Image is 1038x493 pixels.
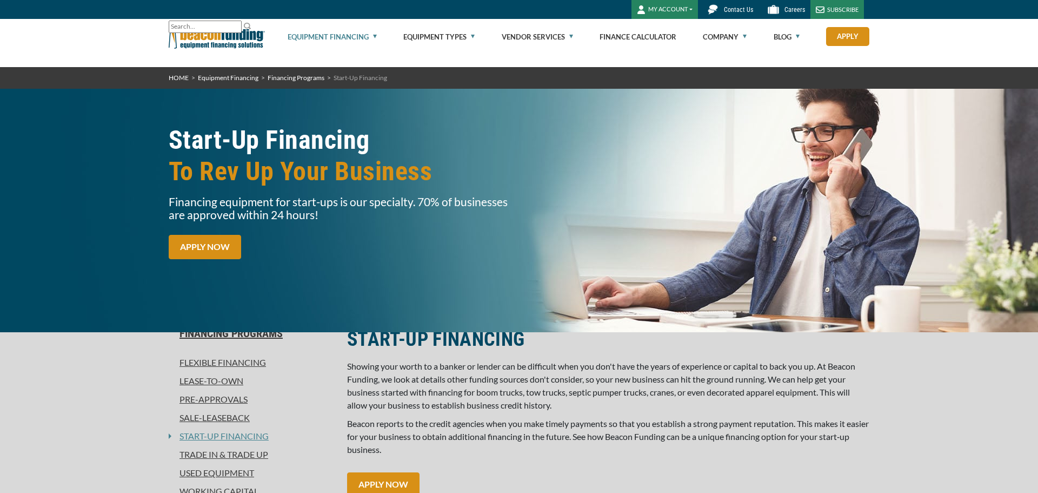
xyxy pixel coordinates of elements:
[243,22,252,30] img: Search
[774,19,800,54] a: Blog
[171,430,269,443] a: Start-Up Financing
[403,19,475,54] a: Equipment Types
[230,23,239,31] a: Clear search text
[334,74,387,82] span: Start-Up Financing
[169,411,334,424] a: Sale-Leaseback
[169,19,265,54] img: Beacon Funding Corporation logo
[169,327,334,340] a: Financing Programs
[169,195,513,221] p: Financing equipment for start-ups is our specialty. 70% of businesses are approved within 24 hours!
[347,327,869,352] h2: START-UP FINANCING
[169,448,334,461] a: Trade In & Trade Up
[784,6,805,14] span: Careers
[703,19,747,54] a: Company
[169,356,334,369] a: Flexible Financing
[826,27,869,46] a: Apply
[288,19,377,54] a: Equipment Financing
[169,393,334,406] a: Pre-approvals
[169,21,242,33] input: Search
[169,156,513,187] span: To Rev Up Your Business
[724,6,753,14] span: Contact Us
[169,124,513,187] h1: Start-Up Financing
[169,374,334,387] a: Lease-To-Own
[268,74,324,82] a: Financing Programs
[347,361,855,410] span: Showing your worth to a banker or lender can be difficult when you don't have the years of experi...
[169,74,189,82] a: HOME
[600,19,676,54] a: Finance Calculator
[169,466,334,479] a: Used Equipment
[169,235,241,259] a: APPLY NOW
[347,418,869,455] span: Beacon reports to the credit agencies when you make timely payments so that you establish a stron...
[198,74,258,82] a: Equipment Financing
[502,19,573,54] a: Vendor Services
